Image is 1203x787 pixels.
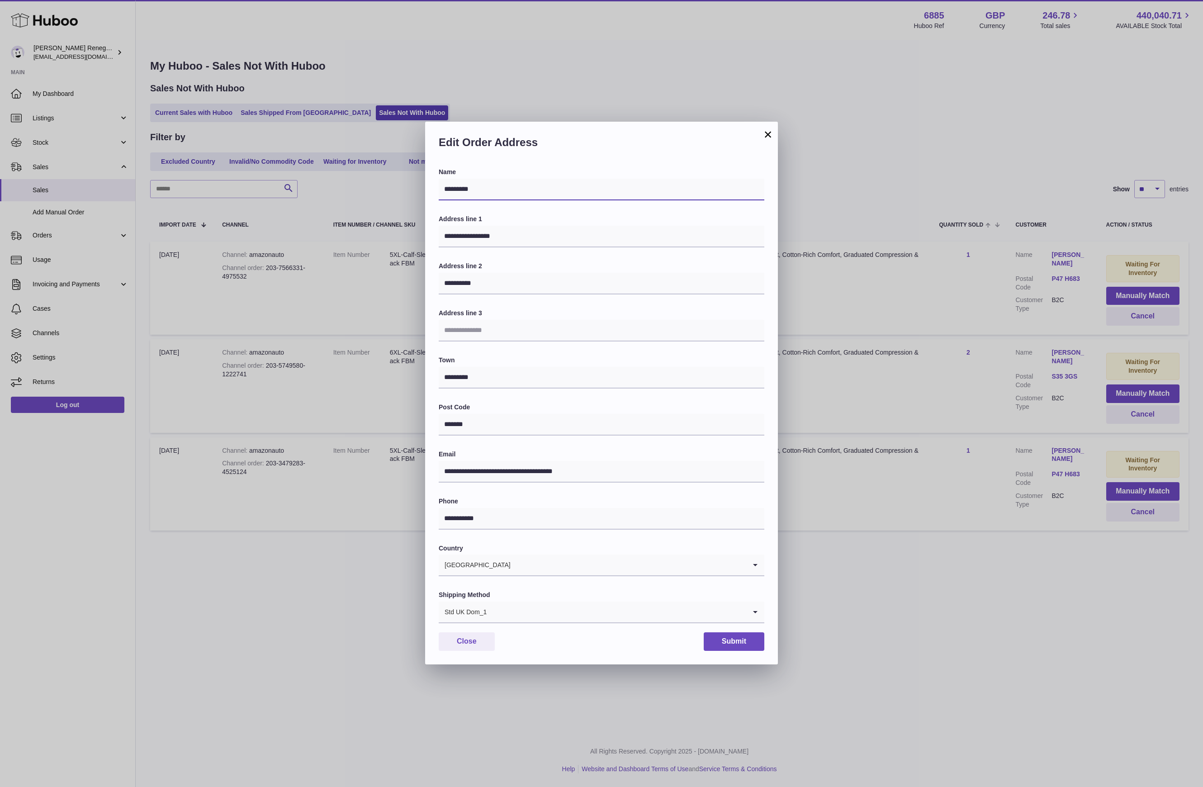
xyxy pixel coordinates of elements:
[439,262,764,270] label: Address line 2
[439,602,764,623] div: Search for option
[90,52,97,60] img: tab_keywords_by_traffic_grey.svg
[439,555,511,575] span: [GEOGRAPHIC_DATA]
[14,14,22,22] img: logo_orange.svg
[439,497,764,506] label: Phone
[439,356,764,365] label: Town
[439,309,764,318] label: Address line 3
[439,450,764,459] label: Email
[34,53,81,59] div: Domain Overview
[704,632,764,651] button: Submit
[439,168,764,176] label: Name
[24,24,99,31] div: Domain: [DOMAIN_NAME]
[439,632,495,651] button: Close
[439,403,764,412] label: Post Code
[439,555,764,576] div: Search for option
[763,129,773,140] button: ×
[25,14,44,22] div: v 4.0.25
[24,52,32,60] img: tab_domain_overview_orange.svg
[439,135,764,154] h2: Edit Order Address
[439,544,764,553] label: Country
[439,602,487,622] span: Std UK Dom_1
[100,53,152,59] div: Keywords by Traffic
[511,555,746,575] input: Search for option
[439,591,764,599] label: Shipping Method
[14,24,22,31] img: website_grey.svg
[439,215,764,223] label: Address line 1
[487,602,746,622] input: Search for option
